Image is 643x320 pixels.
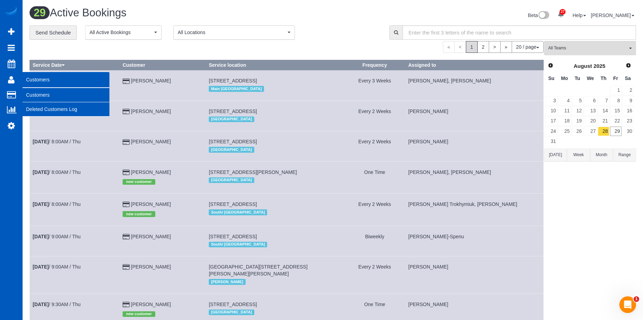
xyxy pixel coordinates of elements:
span: [STREET_ADDRESS] [209,109,257,114]
span: Tuesday [575,75,580,81]
span: new customer [123,211,155,217]
span: « [443,41,455,53]
a: 10 [545,106,557,115]
a: Beta [528,13,550,18]
a: [PERSON_NAME] [131,169,171,175]
a: 2 [622,86,634,95]
span: Friday [613,75,618,81]
button: Week [567,149,590,161]
td: Frequency [344,256,405,294]
a: [DATE]/ 8:00AM / Thu [33,201,81,207]
td: Customer [119,131,206,161]
button: [DATE] [544,149,567,161]
i: Credit Card Payment [123,265,130,270]
td: Frequency [344,131,405,161]
td: Customer [119,256,206,294]
a: Help [572,13,586,18]
a: Customers [23,88,109,102]
a: 8 [610,96,621,105]
span: new customer [123,179,155,185]
i: Credit Card Payment [123,140,130,145]
a: [PERSON_NAME] [131,234,171,239]
button: All Locations [173,25,295,40]
a: Next [624,61,633,71]
span: South/ [GEOGRAPHIC_DATA] [209,242,267,247]
button: All Active Bookings [85,25,162,40]
img: Automaid Logo [4,7,18,17]
span: [STREET_ADDRESS] [209,78,257,83]
a: 15 [610,106,621,115]
span: 29 [30,6,50,19]
span: [GEOGRAPHIC_DATA][STREET_ADDRESS][PERSON_NAME][PERSON_NAME] [209,264,307,277]
input: Enter the first 3 letters of the name to search [403,25,636,40]
img: New interface [538,11,549,20]
td: Service location [206,101,344,131]
th: Frequency [344,60,405,70]
a: 3 [545,96,557,105]
td: Schedule date [30,226,120,256]
span: All Teams [548,45,627,51]
td: Assigned to [405,101,544,131]
a: 12 [572,106,583,115]
a: 28 [598,127,609,136]
a: 24 [545,127,557,136]
span: 2025 [593,63,605,69]
a: [DATE]/ 9:30AM / Thu [33,302,81,307]
span: Customers [23,72,109,88]
a: 27 [554,7,568,22]
span: [GEOGRAPHIC_DATA] [209,117,254,122]
a: [PERSON_NAME] [131,109,171,114]
span: Thursday [601,75,607,81]
button: All Teams [544,41,636,55]
a: [PERSON_NAME] [131,264,171,270]
span: Sunday [548,75,554,81]
span: [GEOGRAPHIC_DATA] [209,310,254,315]
a: [PERSON_NAME] [131,78,171,83]
span: Next [626,63,631,68]
b: [DATE] [33,201,49,207]
td: Assigned to [405,70,544,101]
td: Schedule date [30,70,120,101]
th: Service Date [30,60,120,70]
td: Schedule date [30,161,120,193]
th: Assigned to [405,60,544,70]
span: Main [GEOGRAPHIC_DATA] [209,86,264,91]
i: Credit Card Payment [123,234,130,239]
td: Customer [119,226,206,256]
i: Credit Card Payment [123,79,130,84]
th: Service location [206,60,344,70]
a: 27 [584,127,597,136]
b: [DATE] [33,139,49,144]
td: Service location [206,194,344,226]
span: [GEOGRAPHIC_DATA] [209,177,254,183]
iframe: Intercom live chat [619,296,636,313]
span: Monday [561,75,568,81]
a: Send Schedule [30,25,77,40]
a: 6 [584,96,597,105]
div: Location [209,208,341,217]
a: [DATE]/ 9:00AM / Thu [33,234,81,239]
td: Customer [119,101,206,131]
a: 13 [584,106,597,115]
ul: Customers [23,88,109,117]
a: 7 [598,96,609,105]
i: Credit Card Payment [123,170,130,175]
a: 1 [610,86,621,95]
td: Frequency [344,101,405,131]
b: [DATE] [33,169,49,175]
a: 29 [610,127,621,136]
nav: Pagination navigation [443,41,544,53]
span: 1 [466,41,478,53]
td: Schedule date [30,256,120,294]
a: 25 [558,127,571,136]
a: 4 [558,96,571,105]
td: Customer [119,194,206,226]
ol: All Teams [544,41,636,52]
a: [PERSON_NAME] [131,201,171,207]
a: 21 [598,117,609,126]
td: Assigned to [405,161,544,193]
span: 27 [560,9,566,15]
span: South/ [GEOGRAPHIC_DATA] [209,209,267,215]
